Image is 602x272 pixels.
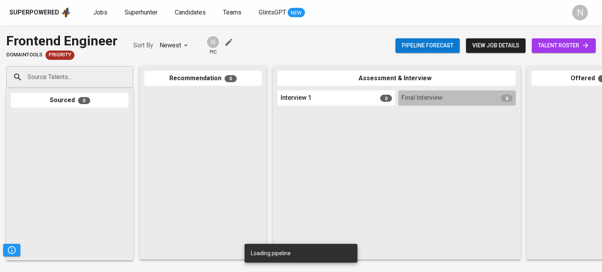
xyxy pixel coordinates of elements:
div: Frontend Engineer [6,31,118,50]
span: view job details [472,41,519,50]
div: Newest [160,38,190,53]
span: 0 [501,95,513,102]
span: Candidates [175,9,206,16]
span: 0 [225,75,237,82]
div: Loading pipeline [251,246,291,260]
img: app logo [61,7,71,18]
div: N [206,35,220,49]
span: NEW [288,9,305,17]
div: New Job received from Demand Team [45,50,74,60]
button: view job details [466,38,526,53]
span: Superhunter [125,9,158,16]
a: Teams [223,8,243,18]
span: 0 [78,97,90,104]
button: Pipeline Triggers [3,244,20,256]
span: Jobs [93,9,107,16]
a: Jobs [93,8,109,18]
div: Sourced [11,93,129,108]
span: Interview 1 [281,94,312,103]
p: Sort By [133,41,153,50]
a: GlintsGPT NEW [259,8,305,18]
div: pic [206,35,220,56]
span: Priority [45,51,74,59]
div: Recommendation [144,71,262,86]
button: Open [129,76,131,78]
span: talent roster [538,41,589,50]
span: GlintsGPT [259,9,286,16]
div: N [572,5,588,20]
a: Candidates [175,8,207,18]
a: Superhunter [125,8,159,18]
div: Superpowered [9,8,59,17]
span: DomainTools [6,51,42,59]
span: Teams [223,9,241,16]
p: Newest [160,41,181,50]
span: Final Interview [401,94,442,103]
div: Assessment & Interview [277,71,516,86]
a: Superpoweredapp logo [9,7,71,18]
span: 0 [380,95,392,102]
a: talent roster [532,38,596,53]
button: Pipeline forecast [395,38,460,53]
span: Pipeline forecast [402,41,453,50]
